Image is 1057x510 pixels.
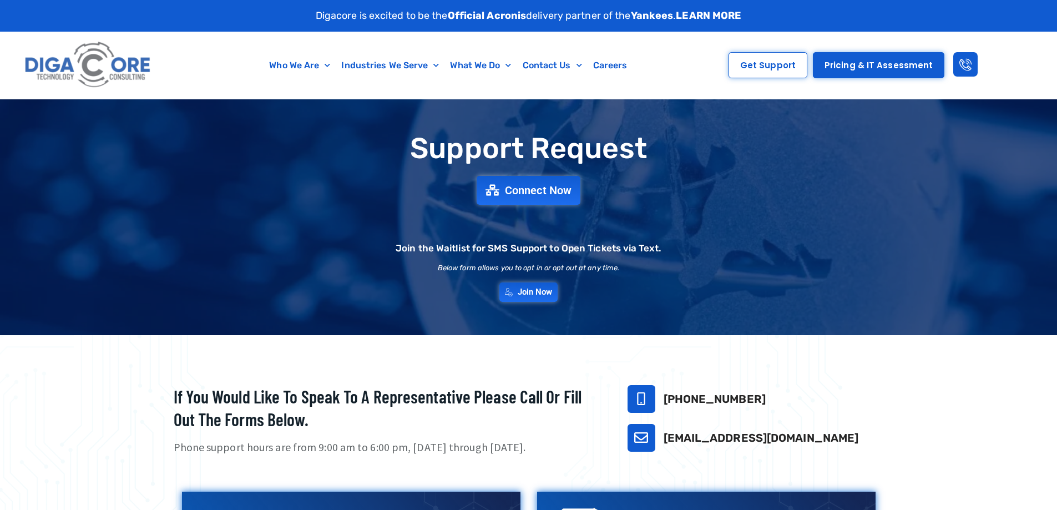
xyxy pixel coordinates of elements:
[146,133,912,164] h1: Support Request
[729,52,807,78] a: Get Support
[499,282,558,302] a: Join Now
[208,53,689,78] nav: Menu
[740,61,796,69] span: Get Support
[22,37,155,93] img: Digacore logo 1
[628,424,655,452] a: support@digacore.com
[588,53,633,78] a: Careers
[174,385,600,431] h2: If you would like to speak to a representative please call or fill out the forms below.
[518,288,553,296] span: Join Now
[664,431,859,445] a: [EMAIL_ADDRESS][DOMAIN_NAME]
[396,244,661,253] h2: Join the Waitlist for SMS Support to Open Tickets via Text.
[174,440,600,456] p: Phone support hours are from 9:00 am to 6:00 pm, [DATE] through [DATE].
[448,9,527,22] strong: Official Acronis
[336,53,444,78] a: Industries We Serve
[825,61,933,69] span: Pricing & IT Assessment
[676,9,741,22] a: LEARN MORE
[505,185,572,196] span: Connect Now
[631,9,674,22] strong: Yankees
[477,176,580,205] a: Connect Now
[264,53,336,78] a: Who We Are
[664,392,766,406] a: [PHONE_NUMBER]
[438,264,620,271] h2: Below form allows you to opt in or opt out at any time.
[444,53,517,78] a: What We Do
[628,385,655,413] a: 732-646-5725
[517,53,588,78] a: Contact Us
[316,8,742,23] p: Digacore is excited to be the delivery partner of the .
[813,52,944,78] a: Pricing & IT Assessment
